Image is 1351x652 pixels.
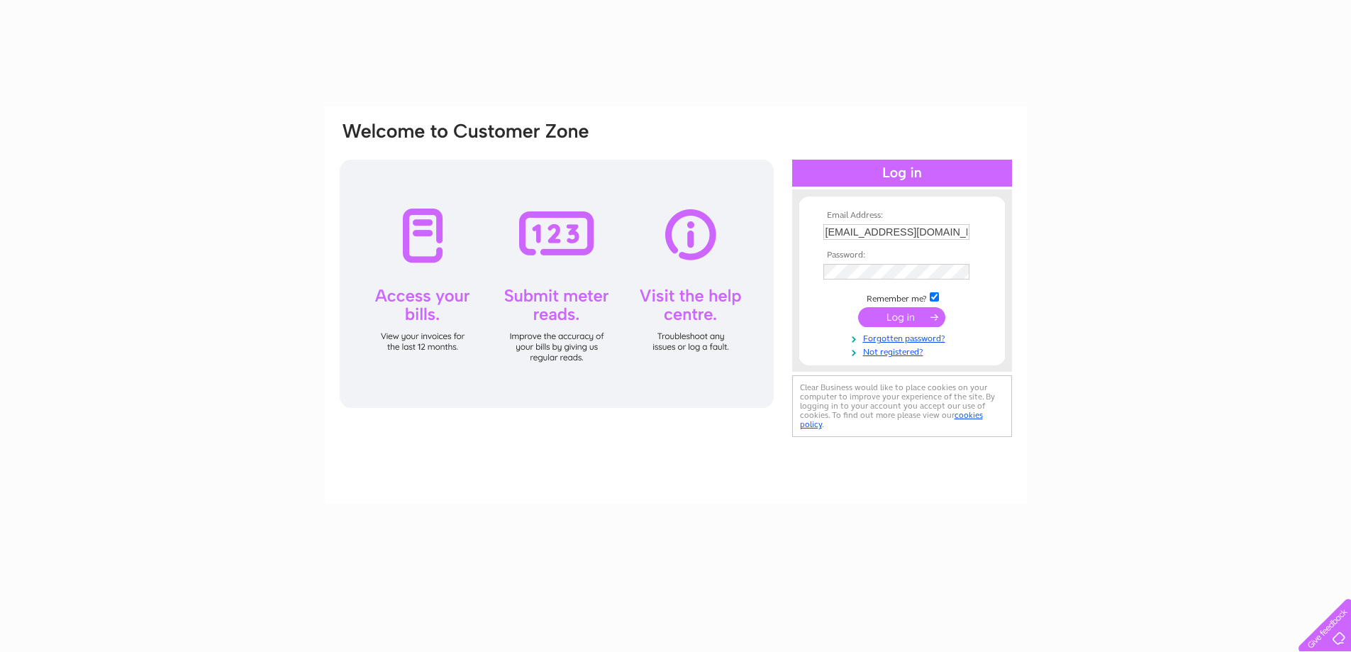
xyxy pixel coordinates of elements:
div: Clear Business would like to place cookies on your computer to improve your experience of the sit... [792,375,1012,437]
th: Password: [820,250,984,260]
input: Submit [858,307,945,327]
a: Not registered? [823,344,984,358]
td: Remember me? [820,290,984,304]
a: Forgotten password? [823,331,984,344]
th: Email Address: [820,211,984,221]
a: cookies policy [800,410,983,429]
